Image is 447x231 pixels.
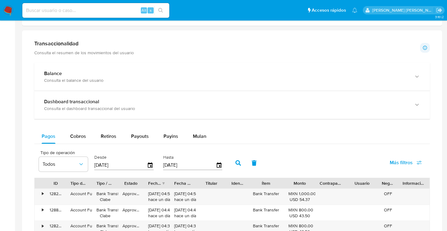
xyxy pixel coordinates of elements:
span: 3.161.2 [435,14,444,19]
span: Alt [141,7,146,13]
span: s [150,7,152,13]
button: search-icon [154,6,167,15]
a: Notificaciones [352,8,357,13]
span: Accesos rápidos [312,7,346,13]
p: brenda.morenoreyes@mercadolibre.com.mx [372,7,434,13]
input: Buscar usuario o caso... [22,6,169,14]
a: Salir [436,7,442,13]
